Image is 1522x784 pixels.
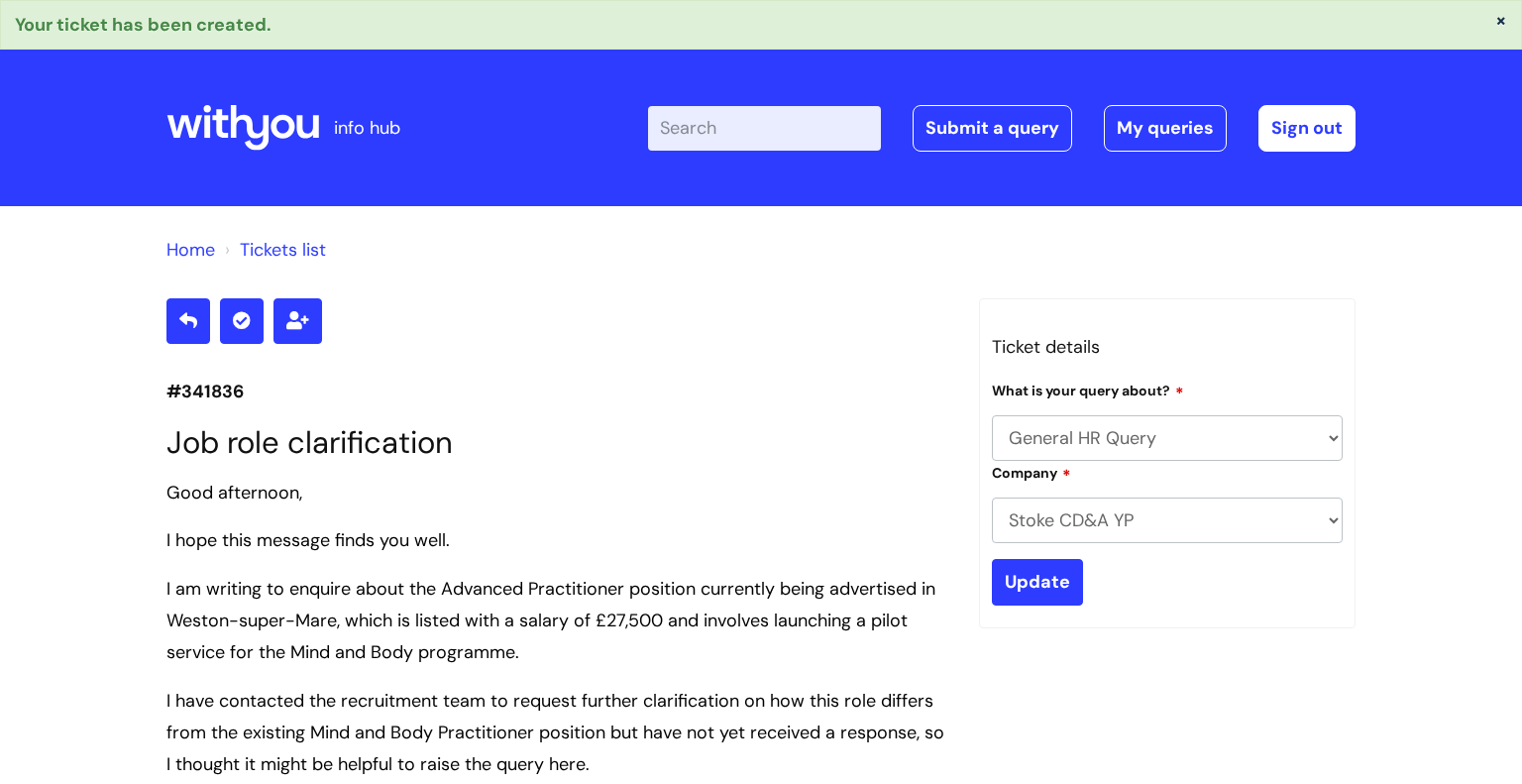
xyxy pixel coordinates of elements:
[992,380,1184,399] label: What is your query about?
[220,234,326,266] li: Tickets list
[334,112,400,144] p: info hub
[166,689,949,777] span: I have contacted the recruitment team to request further clarification on how this role differs f...
[1258,105,1356,151] a: Sign out
[913,105,1072,151] a: Submit a query
[648,105,1356,151] div: | -
[166,424,949,461] h1: Job role clarification
[992,559,1083,605] input: Update
[1495,11,1507,29] button: ×
[1104,105,1227,151] a: My queries
[992,462,1071,482] label: Company
[166,528,450,552] span: I hope this message finds you well.
[992,331,1343,363] h3: Ticket details
[240,238,326,262] a: Tickets list
[166,376,949,407] p: #341836
[166,481,302,504] span: Good afternoon,
[648,106,881,150] input: Search
[166,577,940,665] span: I am writing to enquire about the Advanced Practitioner position currently being advertised in We...
[166,238,215,262] a: Home
[166,234,215,266] li: Solution home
